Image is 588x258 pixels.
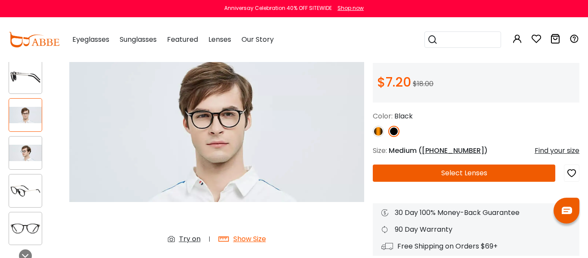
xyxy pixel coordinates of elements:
[373,111,393,121] span: Color:
[562,207,572,214] img: chat
[337,4,364,12] div: Shop now
[9,69,42,85] img: Callie Black Combination Eyeglasses , UniversalBridgeFit Frames from ABBE Glasses
[381,241,571,252] div: Free Shipping on Orders $69+
[233,234,266,244] div: Show Size
[120,34,157,44] span: Sunglasses
[422,146,484,155] span: [PHONE_NUMBER]
[9,183,42,199] img: Callie Black Combination Eyeglasses , UniversalBridgeFit Frames from ABBE Glasses
[241,34,274,44] span: Our Story
[9,221,42,237] img: Callie Black Combination Eyeglasses , UniversalBridgeFit Frames from ABBE Glasses
[69,5,364,251] img: Callie Black Combination Eyeglasses , UniversalBridgeFit Frames from ABBE Glasses
[167,34,198,44] span: Featured
[377,73,411,91] span: $7.20
[389,146,488,155] span: Medium ( )
[9,107,42,123] img: Callie Black Combination Eyeglasses , UniversalBridgeFit Frames from ABBE Glasses
[373,165,555,182] button: Select Lenses
[381,224,571,235] div: 90 Day Warranty
[333,4,364,12] a: Shop now
[9,145,42,161] img: Callie Black Combination Eyeglasses , UniversalBridgeFit Frames from ABBE Glasses
[394,111,413,121] span: Black
[9,32,59,47] img: abbeglasses.com
[179,234,201,244] div: Try on
[413,79,433,89] span: $18.00
[535,146,579,156] div: Find your size
[208,34,231,44] span: Lenses
[224,4,332,12] div: Anniversay Celebration 40% OFF SITEWIDE
[381,208,571,218] div: 30 Day 100% Money-Back Guarantee
[72,34,109,44] span: Eyeglasses
[373,146,387,155] span: Size:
